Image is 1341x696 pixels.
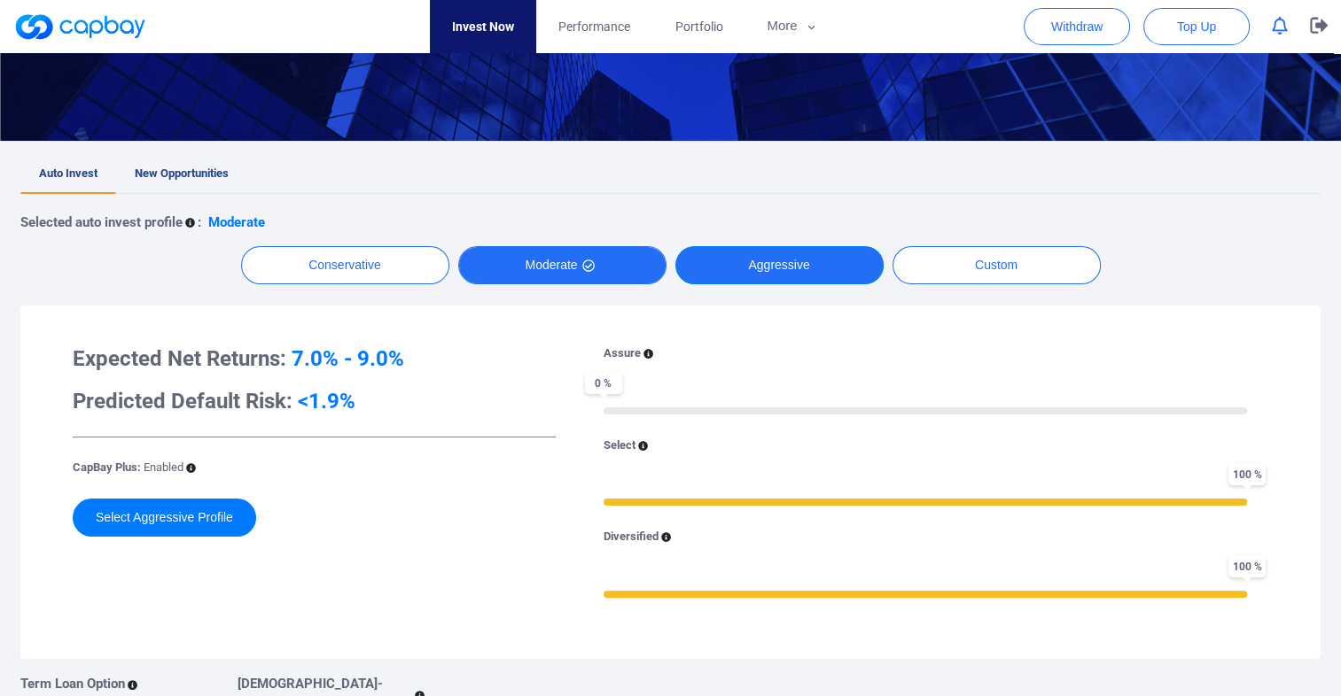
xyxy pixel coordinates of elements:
button: Select Aggressive Profile [73,499,256,537]
button: Aggressive [675,246,884,284]
span: Auto Invest [39,166,97,180]
span: Portfolio [674,17,722,36]
p: CapBay Plus: [73,459,183,477]
button: Custom [893,246,1101,284]
button: Conservative [241,246,449,284]
p: Selected auto invest profile [20,212,183,233]
p: Moderate [208,212,265,233]
button: Top Up [1143,8,1250,45]
span: New Opportunities [135,166,229,180]
p: Diversified [604,528,659,546]
h3: Predicted Default Risk: [73,387,556,415]
span: Enabled [144,460,183,474]
span: 0 % [585,372,622,394]
button: Withdraw [1024,8,1130,45]
p: Select [604,437,635,455]
span: 100 % [1228,555,1266,577]
span: 7.0% - 9.0% [292,346,404,371]
span: <1.9% [298,389,355,414]
span: Performance [558,17,630,36]
p: : [198,212,201,233]
p: Term Loan Option [20,673,125,694]
h3: Expected Net Returns: [73,344,556,373]
button: Moderate [458,246,667,284]
span: Top Up [1177,18,1216,35]
span: 100 % [1228,463,1266,485]
p: Assure [604,344,641,363]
